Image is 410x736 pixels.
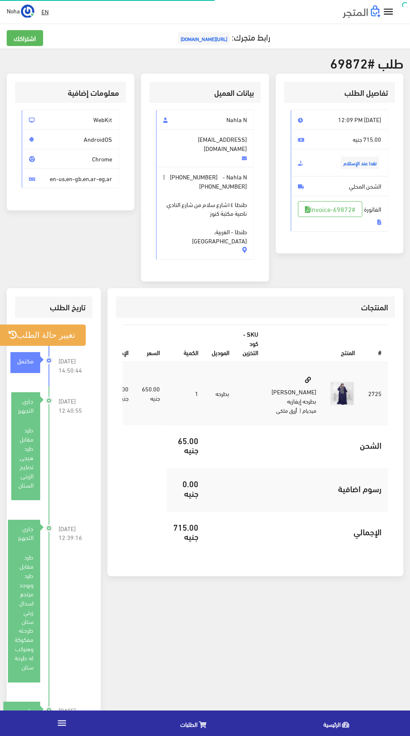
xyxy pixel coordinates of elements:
[38,4,52,19] a: EN
[7,30,43,46] a: اشتراكك
[265,325,361,362] th: المنتج
[276,405,301,415] small: | أزرق ملكى
[156,129,254,167] span: [EMAIL_ADDRESS][DOMAIN_NAME]
[59,524,86,542] span: [DATE] 12:39:16
[22,149,119,169] span: Chrome
[135,325,167,362] th: السعر
[22,89,119,97] h3: معلومات إضافية
[59,706,86,724] span: [DATE] 12:19:26
[21,5,34,18] img: ...
[212,527,382,536] h5: اﻹجمالي
[265,362,323,425] td: [PERSON_NAME] بطرحه إيفازيه
[236,325,265,362] th: SKU - كود التخزين
[180,719,197,729] span: الطلبات
[291,89,388,97] h3: تفاصيل الطلب
[135,362,167,425] td: 650.00 جنيه
[124,713,267,734] a: الطلبات
[11,396,40,415] div: جاري التجهيز
[178,32,230,45] span: [URL][DOMAIN_NAME]
[56,718,67,728] i: 
[298,201,362,217] a: #Invoice-69872
[205,362,236,425] td: بطرحه
[205,325,236,362] th: الموديل
[167,362,205,425] td: 1
[22,169,119,189] span: en-us,en-gb,en,ar-eg,ar
[7,4,34,18] a: ... Noha
[291,176,388,196] span: الشحن المحلي
[156,167,254,260] span: Nahla N - |
[291,110,388,130] span: [DATE] 12:09 PM
[199,181,247,191] span: [PHONE_NUMBER]
[156,89,254,97] h3: بيانات العميل
[59,356,86,375] span: [DATE] 14:50:44
[173,522,198,541] h5: 715.00 جنيه
[302,405,316,415] small: ميديام
[382,6,395,18] i: 
[267,713,410,734] a: الرئيسية
[291,196,388,232] span: الفاتورة
[59,396,86,415] span: [DATE] 12:40:55
[173,436,198,454] h5: 65.00 جنيه
[323,719,341,729] span: الرئيسية
[156,110,254,130] span: Nahla N
[8,524,40,542] div: جاري التجهيز
[123,303,388,311] h3: المنتجات
[167,325,205,362] th: الكمية
[22,303,86,311] h3: تاريخ الطلب
[291,129,388,149] span: 715.00 جنيه
[173,479,198,497] h5: 0.00 جنيه
[41,6,49,17] u: EN
[8,545,40,678] div: طرد مقابل طرد ويوجد مرتجع اسدال زيتي ستان طرحته مفكوكة وهنركب له طرحة ستان
[22,129,119,149] span: AndroidOS
[176,29,270,44] a: رابط متجرك:[URL][DOMAIN_NAME]
[170,172,218,181] span: [PHONE_NUMBER]
[163,191,246,245] span: طنطا ١٤شارع سلام من شارع النادي ناصية مكتبة كنوز طنطا - الغربية, [GEOGRAPHIC_DATA]
[11,418,40,496] div: طرد مقابل طرد هيجى تصليح الزيتى الستان
[341,156,379,169] span: نقدا عند الإستلام
[361,362,388,425] td: 2725
[3,706,40,724] div: جاري التجهيز
[7,5,20,16] span: Noha
[212,440,382,450] h5: الشحن
[212,484,382,493] h5: رسوم اضافية
[7,55,403,70] h2: طلب #69872
[17,356,33,365] strong: مكتمل
[343,5,380,18] img: .
[361,325,388,362] th: #
[22,110,119,130] span: WebKit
